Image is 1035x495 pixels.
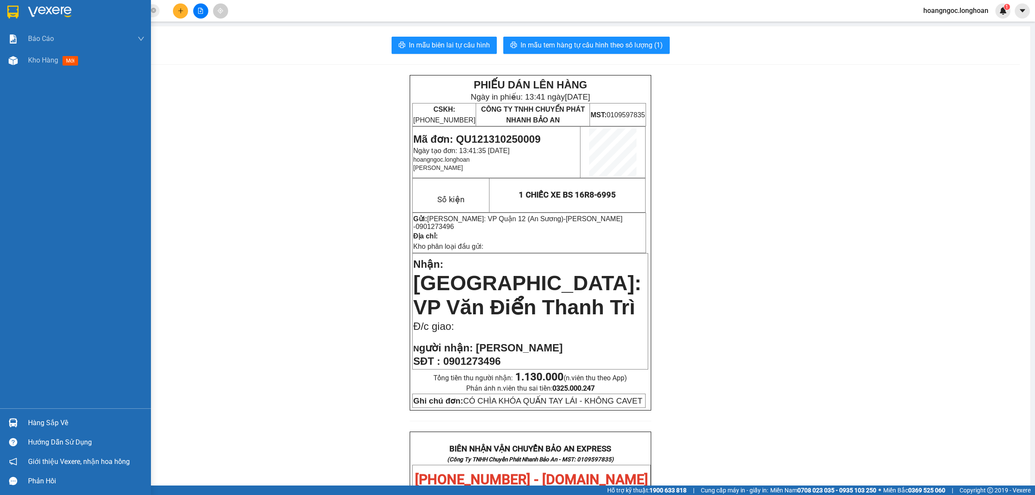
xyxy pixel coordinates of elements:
span: file-add [198,8,204,14]
span: message [9,477,17,485]
span: mới [63,56,78,66]
span: Ngày in phiếu: 13:41 ngày [470,92,590,101]
span: Hỗ trợ kỹ thuật: [607,486,687,495]
span: 0901273496 [443,355,501,367]
span: gười nhận: [419,342,473,354]
span: printer [510,41,517,50]
span: ⚪️ [878,489,881,492]
span: Kho hàng [28,56,58,64]
span: aim [217,8,223,14]
span: [DATE] [565,92,590,101]
strong: N [413,344,473,353]
span: Số kiện [437,195,464,204]
strong: Gửi: [413,215,427,222]
strong: 0325.000.247 [552,384,595,392]
span: | [693,486,694,495]
span: printer [398,41,405,50]
div: Hàng sắp về [28,417,144,429]
span: [PHONE_NUMBER] - [DOMAIN_NAME] [415,471,648,488]
span: close-circle [151,8,156,13]
span: [PERSON_NAME]: VP Quận 12 (An Sương) [427,215,564,222]
span: Tổng tiền thu người nhận: [433,374,627,382]
span: Đ/c giao: [413,320,454,332]
strong: PHIẾU DÁN LÊN HÀNG [474,79,587,91]
span: Báo cáo [28,33,54,44]
button: caret-down [1015,3,1030,19]
span: 1 [1005,4,1008,10]
div: Phản hồi [28,475,144,488]
strong: (Công Ty TNHH Chuyển Phát Nhanh Bảo An - MST: 0109597835) [6,35,134,49]
button: aim [213,3,228,19]
button: printerIn mẫu tem hàng tự cấu hình theo số lượng (1) [503,37,670,54]
span: Cung cấp máy in - giấy in: [701,486,768,495]
span: copyright [987,487,993,493]
span: Miền Bắc [883,486,945,495]
div: Hướng dẫn sử dụng [28,436,144,449]
button: plus [173,3,188,19]
span: [PERSON_NAME] [476,342,562,354]
span: In mẫu biên lai tự cấu hình [409,40,490,50]
span: [PERSON_NAME] [413,164,463,171]
span: hoangngoc.longhoan [413,156,470,163]
span: Giới thiệu Vexere, nhận hoa hồng [28,456,130,467]
img: logo-vxr [7,6,19,19]
strong: CSKH: [433,106,455,113]
strong: BIÊN NHẬN VẬN CHUYỂN BẢO AN EXPRESS [7,13,132,32]
span: [PHONE_NUMBER] - [DOMAIN_NAME] [9,51,132,84]
span: question-circle [9,438,17,446]
img: solution-icon [9,34,18,44]
span: 0109597835 [590,111,645,119]
span: caret-down [1019,7,1026,15]
img: icon-new-feature [999,7,1007,15]
span: plus [178,8,184,14]
strong: 1900 633 818 [649,487,687,494]
span: Miền Nam [770,486,876,495]
strong: (Công Ty TNHH Chuyển Phát Nhanh Bảo An - MST: 0109597835) [447,456,614,463]
strong: MST: [590,111,606,119]
span: Kho phân loại đầu gửi: [413,243,483,250]
span: | [952,486,953,495]
sup: 1 [1004,4,1010,10]
img: warehouse-icon [9,418,18,427]
strong: SĐT : [413,355,440,367]
span: down [138,35,144,42]
img: warehouse-icon [9,56,18,65]
span: [PHONE_NUMBER] [413,106,475,124]
span: (n.viên thu theo App) [515,374,627,382]
strong: 0708 023 035 - 0935 103 250 [797,487,876,494]
strong: Ghi chú đơn: [413,396,463,405]
span: notification [9,457,17,466]
strong: 1.130.000 [515,371,564,383]
span: 0901273496 [416,223,454,230]
button: file-add [193,3,208,19]
span: Nhận: [413,258,443,270]
span: Mã đơn: QU121310250009 [413,133,540,145]
span: In mẫu tem hàng tự cấu hình theo số lượng (1) [521,40,663,50]
span: close-circle [151,7,156,15]
span: hoangngoc.longhoan [916,5,995,16]
span: Ngày tạo đơn: 13:41:35 [DATE] [413,147,509,154]
strong: Địa chỉ: [413,232,438,240]
strong: BIÊN NHẬN VẬN CHUYỂN BẢO AN EXPRESS [449,444,611,454]
span: - [413,215,622,230]
span: [PERSON_NAME] - [413,215,622,230]
button: printerIn mẫu biên lai tự cấu hình [392,37,497,54]
span: CÔNG TY TNHH CHUYỂN PHÁT NHANH BẢO AN [481,106,585,124]
span: CÓ CHÌA KHÓA QUẤN TAY LÁI - KHÔNG CAVET [413,396,642,405]
span: 1 CHIẾC XE BS 16R8-6995 [519,190,616,200]
strong: 0369 525 060 [908,487,945,494]
span: [GEOGRAPHIC_DATA]: VP Văn Điển Thanh Trì [413,272,641,319]
span: Phản ánh n.viên thu sai tiền: [466,384,595,392]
